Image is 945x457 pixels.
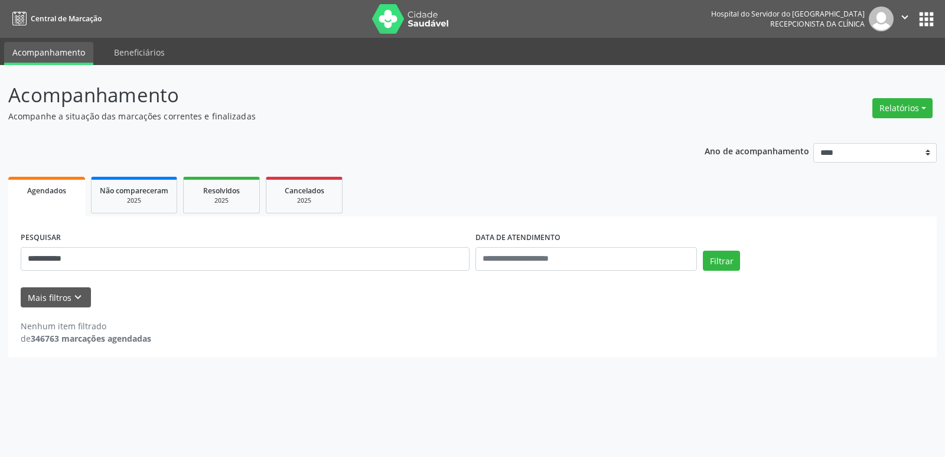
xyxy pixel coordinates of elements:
button:  [894,7,916,31]
div: 2025 [192,196,251,205]
span: Cancelados [285,186,324,196]
div: Nenhum item filtrado [21,320,151,332]
button: Filtrar [703,251,740,271]
img: img [869,7,894,31]
div: 2025 [100,196,168,205]
p: Ano de acompanhamento [705,143,809,158]
label: DATA DE ATENDIMENTO [475,229,561,247]
button: Mais filtroskeyboard_arrow_down [21,287,91,308]
button: Relatórios [872,98,933,118]
p: Acompanhamento [8,80,658,110]
label: PESQUISAR [21,229,61,247]
div: de [21,332,151,345]
span: Agendados [27,186,66,196]
div: 2025 [275,196,334,205]
span: Recepcionista da clínica [770,19,865,29]
span: Não compareceram [100,186,168,196]
button: apps [916,9,937,30]
div: Hospital do Servidor do [GEOGRAPHIC_DATA] [711,9,865,19]
span: Central de Marcação [31,14,102,24]
i:  [898,11,911,24]
p: Acompanhe a situação das marcações correntes e finalizadas [8,110,658,122]
i: keyboard_arrow_down [71,291,84,304]
a: Acompanhamento [4,42,93,65]
strong: 346763 marcações agendadas [31,333,151,344]
span: Resolvidos [203,186,240,196]
a: Central de Marcação [8,9,102,28]
a: Beneficiários [106,42,173,63]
